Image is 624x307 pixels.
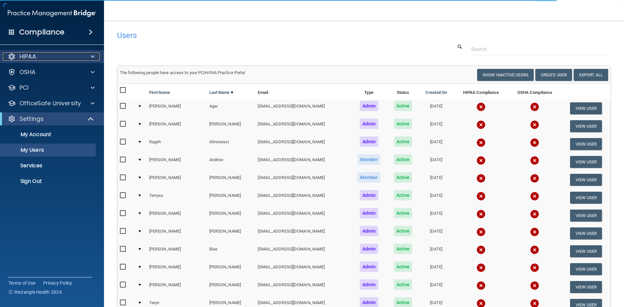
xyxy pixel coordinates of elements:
[147,260,207,278] td: [PERSON_NAME]
[8,115,94,123] a: Settings
[570,174,602,186] button: View User
[530,263,539,272] img: cross.ca9f0e7f.svg
[394,119,412,129] span: Active
[4,162,93,169] p: Services
[351,84,387,99] th: Type
[360,136,379,147] span: Admin
[476,138,486,147] img: cross.ca9f0e7f.svg
[530,281,539,290] img: cross.ca9f0e7f.svg
[419,260,454,278] td: [DATE]
[476,120,486,129] img: cross.ca9f0e7f.svg
[476,263,486,272] img: cross.ca9f0e7f.svg
[476,281,486,290] img: cross.ca9f0e7f.svg
[255,189,350,207] td: [EMAIL_ADDRESS][DOMAIN_NAME]
[255,207,350,224] td: [EMAIL_ADDRESS][DOMAIN_NAME]
[530,210,539,219] img: cross.ca9f0e7f.svg
[570,192,602,204] button: View User
[147,117,207,135] td: [PERSON_NAME]
[570,138,602,150] button: View User
[255,171,350,189] td: [EMAIL_ADDRESS][DOMAIN_NAME]
[425,89,447,96] a: Created On
[394,190,412,200] span: Active
[394,172,412,183] span: Active
[8,280,35,286] a: Terms of Use
[394,136,412,147] span: Active
[147,99,207,117] td: [PERSON_NAME]
[360,190,379,200] span: Admin
[535,69,572,81] button: Create User
[207,99,255,117] td: Agar
[4,131,93,138] p: My Account
[454,84,508,99] th: HIPAA Compliance
[8,68,95,76] a: OSHA
[476,227,486,237] img: cross.ca9f0e7f.svg
[394,279,412,290] span: Active
[419,278,454,296] td: [DATE]
[570,245,602,257] button: View User
[570,120,602,132] button: View User
[120,70,245,75] span: The following people have access to your PCIHIPAA Practice Portal
[570,156,602,168] button: View User
[255,84,350,99] th: Email
[419,135,454,153] td: [DATE]
[360,262,379,272] span: Admin
[471,43,606,55] input: Search
[360,226,379,236] span: Admin
[207,189,255,207] td: [PERSON_NAME]
[207,153,255,171] td: Andrise
[19,68,36,76] p: OSHA
[574,69,608,81] a: Export All
[255,99,350,117] td: [EMAIL_ADDRESS][DOMAIN_NAME]
[394,262,412,272] span: Active
[360,279,379,290] span: Admin
[207,278,255,296] td: [PERSON_NAME]
[19,53,36,60] p: HIPAA
[19,84,29,92] p: PCI
[4,178,93,185] p: Sign Out
[255,242,350,260] td: [EMAIL_ADDRESS][DOMAIN_NAME]
[387,84,419,99] th: Status
[360,208,379,218] span: Admin
[394,244,412,254] span: Active
[419,224,454,242] td: [DATE]
[147,207,207,224] td: [PERSON_NAME]
[147,171,207,189] td: [PERSON_NAME]
[147,135,207,153] td: Rageh
[255,260,350,278] td: [EMAIL_ADDRESS][DOMAIN_NAME]
[476,102,486,111] img: cross.ca9f0e7f.svg
[207,117,255,135] td: [PERSON_NAME]
[357,172,380,183] span: Member
[255,117,350,135] td: [EMAIL_ADDRESS][DOMAIN_NAME]
[530,138,539,147] img: cross.ca9f0e7f.svg
[530,245,539,254] img: cross.ca9f0e7f.svg
[209,89,233,96] a: Last Name
[207,260,255,278] td: [PERSON_NAME]
[530,192,539,201] img: cross.ca9f0e7f.svg
[8,99,95,107] a: OfficeSafe University
[8,289,62,295] span: Ⓒ Rectangle Health 2024
[394,154,412,165] span: Active
[570,102,602,114] button: View User
[43,280,72,286] a: Privacy Policy
[207,224,255,242] td: [PERSON_NAME]
[530,120,539,129] img: cross.ca9f0e7f.svg
[508,84,561,99] th: OSHA Compliance
[530,174,539,183] img: cross.ca9f0e7f.svg
[147,224,207,242] td: [PERSON_NAME]
[419,117,454,135] td: [DATE]
[394,101,412,111] span: Active
[570,281,602,293] button: View User
[207,171,255,189] td: [PERSON_NAME]
[360,119,379,129] span: Admin
[419,207,454,224] td: [DATE]
[4,147,93,153] p: My Users
[207,135,255,153] td: Almoraissi
[147,153,207,171] td: [PERSON_NAME]
[8,7,96,20] img: PMB logo
[570,210,602,222] button: View User
[8,53,95,60] a: HIPAA
[19,99,81,107] p: OfficeSafe University
[419,171,454,189] td: [DATE]
[476,245,486,254] img: cross.ca9f0e7f.svg
[147,189,207,207] td: Terrysa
